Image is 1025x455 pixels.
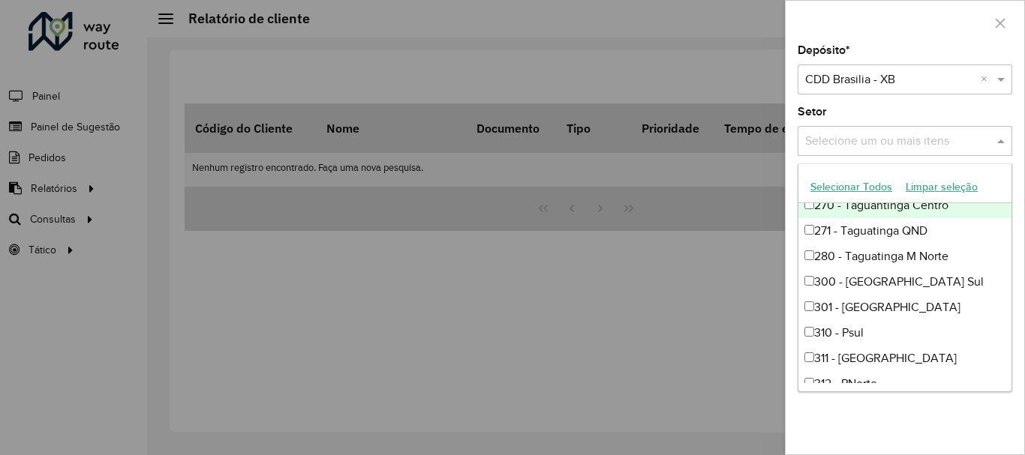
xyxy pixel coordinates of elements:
button: Limpar seleção [899,175,984,199]
div: 300 - [GEOGRAPHIC_DATA] Sul [798,269,1011,295]
span: Clear all [981,70,993,88]
div: 270 - Taguantinga Centro [798,193,1011,218]
label: Setor [798,103,827,121]
div: 312 - PNorte [798,371,1011,397]
ng-dropdown-panel: Options list [798,163,1012,392]
div: 301 - [GEOGRAPHIC_DATA] [798,295,1011,320]
div: 280 - Taguatinga M Norte [798,244,1011,269]
div: 271 - Taguatinga QND [798,218,1011,244]
div: 310 - Psul [798,320,1011,346]
div: 311 - [GEOGRAPHIC_DATA] [798,346,1011,371]
button: Selecionar Todos [804,175,899,199]
label: Depósito [798,41,850,59]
